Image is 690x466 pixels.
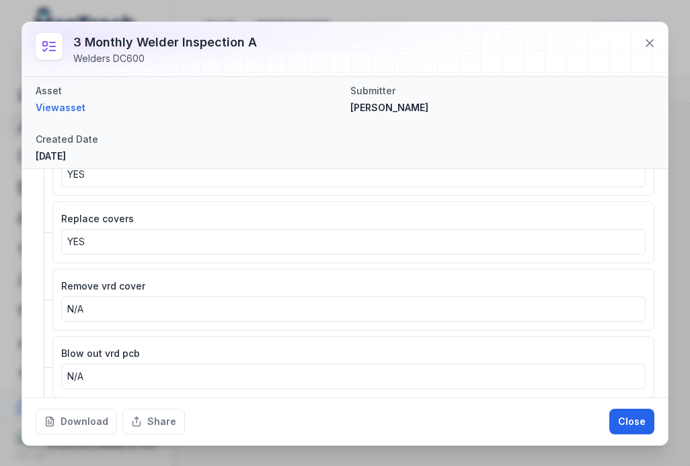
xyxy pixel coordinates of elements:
[61,280,145,292] span: Remove vrd cover
[36,409,117,434] button: Download
[61,347,140,359] span: Blow out vrd pcb
[67,303,83,314] span: N/A
[36,133,98,145] span: Created Date
[73,52,257,65] div: Welders DC600
[350,102,428,113] span: [PERSON_NAME]
[61,213,134,224] span: Replace covers
[67,236,85,247] span: YES
[67,370,83,382] span: N/A
[122,409,185,434] button: Share
[350,85,395,96] span: Submitter
[36,150,66,162] time: 12/8/2025, 2:25:09 pm
[36,150,66,162] span: [DATE]
[36,101,340,114] a: Viewasset
[67,168,85,180] span: YES
[36,85,62,96] span: Asset
[73,33,257,52] h3: 3 Monthly Welder Inspection A
[609,409,654,434] button: Close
